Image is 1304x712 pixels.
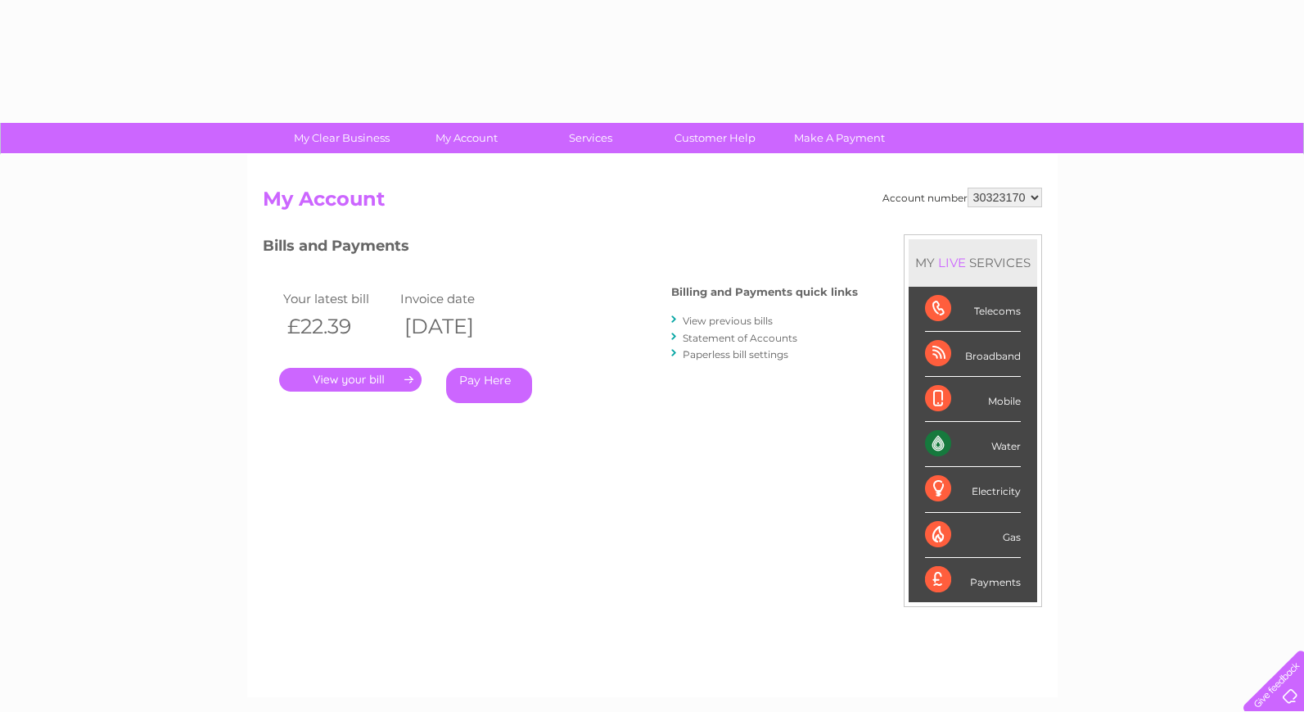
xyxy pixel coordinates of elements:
a: Paperless bill settings [683,348,788,361]
th: £22.39 [279,310,397,343]
div: Account number [882,188,1042,207]
div: Electricity [925,467,1021,512]
td: Invoice date [396,288,514,310]
div: Broadband [925,332,1021,377]
a: View previous bills [683,315,773,327]
div: Payments [925,558,1021,602]
a: My Account [399,123,534,153]
div: Mobile [925,377,1021,422]
h3: Bills and Payments [263,234,858,263]
a: My Clear Business [274,123,409,153]
div: Gas [925,513,1021,558]
a: . [279,368,422,392]
a: Pay Here [446,368,532,403]
div: Telecoms [925,287,1021,332]
a: Services [523,123,658,153]
a: Statement of Accounts [683,332,797,344]
td: Your latest bill [279,288,397,310]
div: MY SERVICES [909,239,1037,286]
div: LIVE [935,255,969,270]
h4: Billing and Payments quick links [671,286,858,298]
h2: My Account [263,188,1042,219]
a: Customer Help [647,123,783,153]
div: Water [925,422,1021,467]
a: Make A Payment [772,123,907,153]
th: [DATE] [396,310,514,343]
